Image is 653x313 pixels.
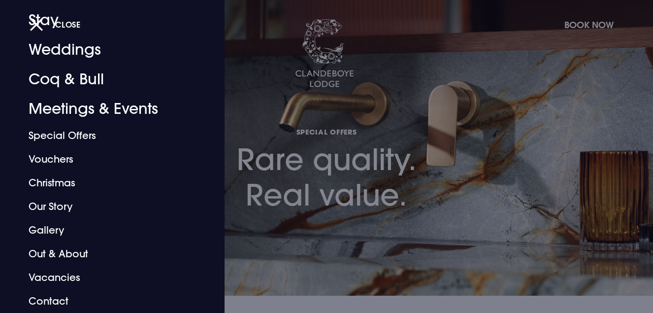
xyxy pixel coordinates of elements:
a: Christmas [29,171,183,195]
a: Meetings & Events [29,94,183,124]
a: Vacancies [29,266,183,289]
a: Out & About [29,242,183,266]
a: Contact [29,289,183,313]
a: Vouchers [29,147,183,171]
button: Close [30,14,81,35]
span: Close [55,19,81,30]
a: Special Offers [29,124,183,147]
a: Gallery [29,218,183,242]
a: Our Story [29,195,183,218]
a: Coq & Bull [29,65,183,94]
a: Weddings [29,35,183,65]
a: Stay [29,5,183,35]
